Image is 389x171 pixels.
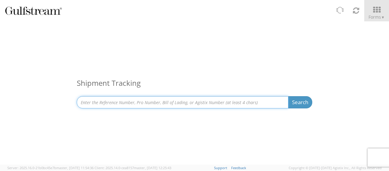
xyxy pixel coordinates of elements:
[369,14,385,20] span: Forms
[56,166,94,170] span: master, [DATE] 11:54:36
[5,5,62,16] img: gulfstream-logo-030f482cb65ec2084a9d.png
[7,166,94,170] span: Server: 2025.16.0-21b0bc45e7b
[231,166,246,170] a: Feedback
[94,166,171,170] span: Client: 2025.14.0-cea8157
[77,96,288,108] input: Enter the Reference Number, Pro Number, Bill of Lading, or Agistix Number (at least 4 chars)
[77,70,312,96] h3: Shipment Tracking
[214,166,227,170] a: Support
[288,96,312,108] button: Search
[289,166,382,170] span: Copyright © [DATE]-[DATE] Agistix Inc., All Rights Reserved
[134,166,171,170] span: master, [DATE] 12:25:43
[381,15,385,20] span: ▼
